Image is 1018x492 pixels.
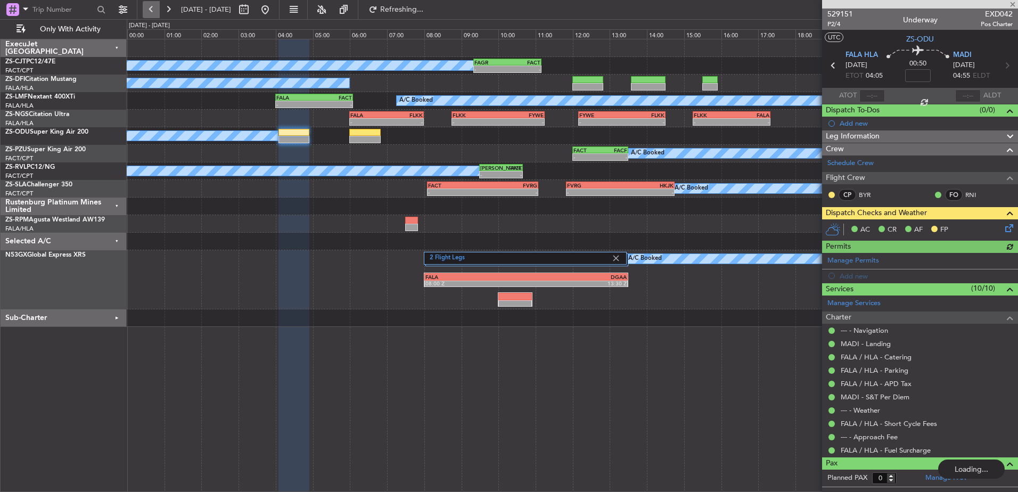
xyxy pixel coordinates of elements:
[5,164,27,170] span: ZS-RVL
[5,102,34,110] a: FALA/HLA
[536,29,573,39] div: 11:00
[826,311,851,324] span: Charter
[758,29,795,39] div: 17:00
[462,29,499,39] div: 09:00
[826,457,838,470] span: Pax
[732,112,769,118] div: FALA
[453,112,498,118] div: FLKK
[841,379,912,388] a: FALA / HLA - APD Tax
[622,119,664,125] div: -
[276,101,314,108] div: -
[482,182,537,188] div: FVRG
[127,29,165,39] div: 00:00
[825,32,843,42] button: UTC
[5,164,55,170] a: ZS-RVLPC12/NG
[5,76,77,83] a: ZS-DFICitation Mustang
[5,129,88,135] a: ZS-ODUSuper King Air 200
[611,253,621,263] img: gray-close.svg
[839,189,856,201] div: CP
[841,392,909,401] a: MADI - S&T Per Diem
[507,59,540,65] div: FACT
[841,432,898,441] a: --- - Approach Fee
[953,60,975,71] span: [DATE]
[5,146,86,153] a: ZS-PZUSuper King Air 200
[732,119,769,125] div: -
[971,283,995,294] span: (10/10)
[860,225,870,235] span: AC
[965,190,989,200] a: RNI
[387,29,424,39] div: 07:00
[129,21,170,30] div: [DATE] - [DATE]
[841,352,912,362] a: FALA / HLA - Catering
[567,189,620,195] div: -
[5,111,29,118] span: ZS-NGS
[620,182,674,188] div: HKJK
[201,29,239,39] div: 02:00
[841,326,888,335] a: --- - Navigation
[12,21,116,38] button: Only With Activity
[826,130,880,143] span: Leg Information
[579,119,622,125] div: -
[841,366,908,375] a: FALA / HLA - Parking
[5,119,34,127] a: FALA/HLA
[914,225,923,235] span: AF
[845,50,878,61] span: FALA HLA
[573,154,601,160] div: -
[5,59,55,65] a: ZS-CJTPC12/47E
[610,29,647,39] div: 13:00
[840,119,1013,128] div: Add new
[620,189,674,195] div: -
[5,172,33,180] a: FACT/CPT
[507,66,540,72] div: -
[859,190,883,200] a: BYR
[350,119,387,125] div: -
[940,225,948,235] span: FP
[425,280,526,286] div: 08:00 Z
[938,460,1005,479] div: Loading...
[5,217,29,223] span: ZS-RPM
[5,94,75,100] a: ZS-LMFNextant 400XTi
[480,165,501,171] div: [PERSON_NAME]
[526,280,627,286] div: 13:30 Z
[32,2,94,18] input: Trip Number
[694,119,732,125] div: -
[5,154,33,162] a: FACT/CPT
[845,71,863,81] span: ETOT
[827,158,874,169] a: Schedule Crew
[498,112,544,118] div: FYWE
[350,112,387,118] div: FALA
[909,59,926,69] span: 00:50
[845,60,867,71] span: [DATE]
[980,457,995,469] span: (0/0)
[314,101,352,108] div: -
[628,251,662,267] div: A/C Booked
[501,171,522,178] div: -
[925,473,966,483] a: Manage PAX
[827,9,853,20] span: 529151
[5,182,72,188] a: ZS-SLAChallenger 350
[826,283,853,296] span: Services
[600,147,627,153] div: FACF
[526,274,627,280] div: DGAA
[165,29,202,39] div: 01:00
[981,9,1013,20] span: EXD042
[983,91,1001,101] span: ALDT
[498,29,536,39] div: 10:00
[276,94,314,101] div: FALA
[573,29,610,39] div: 12:00
[5,252,27,258] span: N53GX
[5,252,86,258] a: N53GXGlobal Express XRS
[430,254,611,263] label: 2 Flight Legs
[498,119,544,125] div: -
[314,94,352,101] div: FACT
[841,339,891,348] a: MADI - Landing
[888,225,897,235] span: CR
[827,298,881,309] a: Manage Services
[945,189,963,201] div: FO
[5,76,25,83] span: ZS-DFI
[424,29,462,39] div: 08:00
[795,29,833,39] div: 18:00
[5,182,27,188] span: ZS-SLA
[573,147,601,153] div: FACT
[841,419,937,428] a: FALA / HLA - Short Cycle Fees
